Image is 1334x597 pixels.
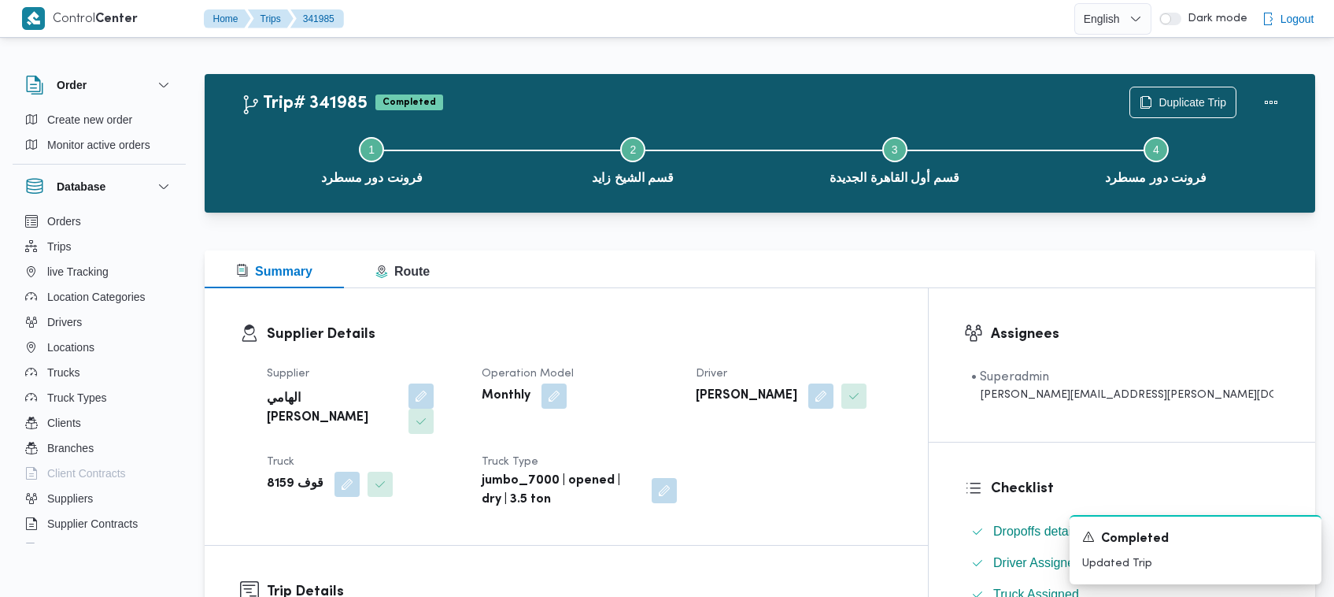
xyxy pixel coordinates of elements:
span: Monitor active orders [47,135,150,154]
span: Operation Model [482,369,574,379]
div: [PERSON_NAME][EMAIL_ADDRESS][PERSON_NAME][DOMAIN_NAME] [971,387,1273,403]
b: jumbo_7000 | opened | dry | 3.5 ton [482,472,641,510]
button: Trips [248,9,294,28]
span: Drivers [47,313,82,332]
button: Trips [19,234,179,259]
button: Clients [19,410,179,436]
b: Center [95,13,138,25]
button: Home [204,9,251,28]
button: 341985 [290,9,344,28]
h3: Assignees [991,324,1280,345]
button: Database [25,177,173,196]
span: Trucks [47,363,79,382]
div: Database [13,209,186,550]
span: 2 [630,143,636,156]
p: Updated Trip [1082,555,1309,572]
button: قسم أول القاهرة الجديدة [764,118,1025,200]
span: Driver Assigned [993,554,1081,573]
span: • Superadmin mohamed.nabil@illa.com.eg [971,368,1273,403]
span: Dark mode [1181,13,1247,25]
span: Duplicate Trip [1158,93,1226,112]
span: فرونت دور مسطرد [1105,169,1207,187]
b: Monthly [482,387,530,406]
button: Suppliers [19,486,179,511]
div: • Superadmin [971,368,1273,387]
button: Truck Types [19,385,179,410]
button: Supplier Contracts [19,511,179,536]
b: [PERSON_NAME] [696,387,797,406]
button: Duplicate Trip [1129,87,1236,118]
button: Create new order [19,107,179,132]
b: الهامي [PERSON_NAME] [267,390,397,428]
span: Driver Assigned [993,556,1081,569]
h3: Database [57,177,105,196]
button: Location Categories [19,284,179,310]
span: Client Contracts [47,464,126,483]
span: Driver [696,369,727,379]
button: Branches [19,436,179,461]
span: Logout [1280,9,1314,28]
span: Dropoffs details entered [993,522,1127,541]
span: 4 [1153,143,1159,156]
span: Orders [47,212,81,231]
button: Actions [1255,87,1287,118]
button: live Tracking [19,259,179,284]
span: Dropoffs details entered [993,525,1127,538]
span: 3 [892,143,898,156]
div: Order [13,107,186,164]
h2: Trip# 341985 [241,94,368,114]
button: قسم الشيخ زايد [502,118,763,200]
button: Monitor active orders [19,132,179,158]
span: Trips [47,237,72,256]
b: قوف 8159 [267,475,323,494]
span: Location Categories [47,287,146,306]
span: قسم الشيخ زايد [592,169,674,187]
span: Truck Types [47,388,106,407]
span: Suppliers [47,489,93,508]
span: Create new order [47,110,132,129]
span: 1 [368,143,375,156]
span: Branches [47,439,94,458]
b: Completed [382,98,436,107]
h3: Supplier Details [267,324,892,345]
button: Dropoffs details entered [965,519,1280,544]
span: Completed [1101,530,1169,549]
h3: Order [57,76,87,95]
span: Truck Type [482,457,538,467]
button: Devices [19,536,179,562]
button: Order [25,76,173,95]
span: Supplier Contracts [47,514,138,533]
span: Truck [267,457,294,467]
span: Devices [47,540,87,558]
button: Driver Assigned [965,551,1280,576]
button: Client Contracts [19,461,179,486]
button: Orders [19,209,179,234]
button: Trucks [19,360,179,385]
div: Notification [1082,529,1309,549]
span: Route [375,265,430,278]
button: Logout [1255,3,1321,35]
button: Drivers [19,310,179,335]
h3: Checklist [991,478,1280,499]
img: X8yXhbKr1z7QwAAAABJRU5ErkJggg== [22,7,45,30]
span: live Tracking [47,262,109,281]
button: فرونت دور مسطرد [1025,118,1287,200]
span: فرونت دور مسطرد [321,169,423,187]
span: Supplier [267,369,309,379]
span: Summary [236,265,312,278]
span: Completed [375,95,443,110]
span: قسم أول القاهرة الجديدة [830,169,959,187]
button: فرونت دور مسطرد [241,118,502,200]
span: Clients [47,413,81,432]
button: Locations [19,335,179,360]
span: Locations [47,338,94,357]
